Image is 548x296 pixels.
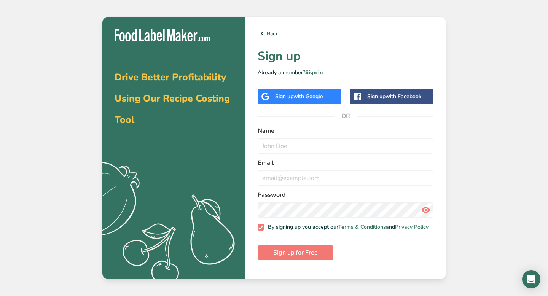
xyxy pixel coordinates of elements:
a: Sign in [305,69,323,76]
span: with Google [293,93,323,100]
div: Open Intercom Messenger [522,270,540,288]
label: Name [258,126,434,135]
span: with Facebook [386,93,421,100]
a: Back [258,29,434,38]
div: Sign up [275,92,323,100]
img: Food Label Maker [115,29,210,41]
p: Already a member? [258,68,434,76]
span: OR [334,105,357,127]
label: Password [258,190,434,199]
input: John Doe [258,138,434,154]
input: email@example.com [258,170,434,186]
button: Sign up for Free [258,245,333,260]
a: Privacy Policy [395,223,429,231]
span: By signing up you accept our and [264,224,429,231]
label: Email [258,158,434,167]
h1: Sign up [258,47,434,65]
div: Sign up [367,92,421,100]
a: Terms & Conditions [338,223,386,231]
span: Sign up for Free [273,248,318,257]
span: Drive Better Profitability Using Our Recipe Costing Tool [115,71,230,126]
